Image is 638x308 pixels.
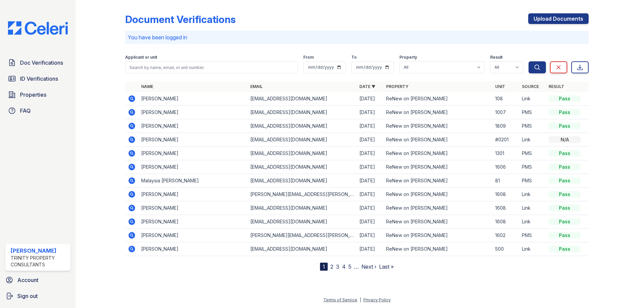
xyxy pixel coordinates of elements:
[17,276,38,284] span: Account
[360,297,361,302] div: |
[11,247,68,255] div: [PERSON_NAME]
[5,56,70,69] a: Doc Verifications
[379,263,394,270] a: Last »
[248,215,357,229] td: [EMAIL_ADDRESS][DOMAIN_NAME]
[138,147,248,160] td: [PERSON_NAME]
[357,92,383,106] td: [DATE]
[138,174,248,188] td: Malaysia [PERSON_NAME]
[493,188,519,201] td: 1608
[125,55,157,60] label: Applicant or unit
[138,119,248,133] td: [PERSON_NAME]
[493,119,519,133] td: 1809
[493,201,519,215] td: 1608
[383,201,493,215] td: ReNew on [PERSON_NAME]
[493,147,519,160] td: 1301
[20,59,63,67] span: Doc Verifications
[320,263,328,271] div: 1
[5,88,70,101] a: Properties
[383,119,493,133] td: ReNew on [PERSON_NAME]
[399,55,417,60] label: Property
[248,160,357,174] td: [EMAIL_ADDRESS][DOMAIN_NAME]
[138,215,248,229] td: [PERSON_NAME]
[357,106,383,119] td: [DATE]
[17,292,38,300] span: Sign out
[493,242,519,256] td: 500
[357,147,383,160] td: [DATE]
[138,160,248,174] td: [PERSON_NAME]
[528,13,589,24] a: Upload Documents
[493,215,519,229] td: 1608
[357,201,383,215] td: [DATE]
[5,72,70,85] a: ID Verifications
[20,91,46,99] span: Properties
[519,106,546,119] td: PMS
[549,164,581,170] div: Pass
[549,136,581,143] div: N/A
[128,33,586,41] p: You have been logged in
[138,242,248,256] td: [PERSON_NAME]
[383,106,493,119] td: ReNew on [PERSON_NAME]
[354,263,359,271] span: …
[519,160,546,174] td: PMS
[519,147,546,160] td: PMS
[519,119,546,133] td: PMS
[348,263,351,270] a: 5
[519,92,546,106] td: Link
[248,106,357,119] td: [EMAIL_ADDRESS][DOMAIN_NAME]
[138,106,248,119] td: [PERSON_NAME]
[357,133,383,147] td: [DATE]
[357,174,383,188] td: [DATE]
[3,289,73,303] a: Sign out
[493,106,519,119] td: 1007
[248,133,357,147] td: [EMAIL_ADDRESS][DOMAIN_NAME]
[549,191,581,198] div: Pass
[549,109,581,116] div: Pass
[250,84,263,89] a: Email
[363,297,391,302] a: Privacy Policy
[383,242,493,256] td: ReNew on [PERSON_NAME]
[383,133,493,147] td: ReNew on [PERSON_NAME]
[519,174,546,188] td: PMS
[549,123,581,129] div: Pass
[3,273,73,287] a: Account
[138,133,248,147] td: [PERSON_NAME]
[383,174,493,188] td: ReNew on [PERSON_NAME]
[359,84,375,89] a: Date ▼
[493,92,519,106] td: 108
[549,246,581,252] div: Pass
[522,84,539,89] a: Source
[138,188,248,201] td: [PERSON_NAME]
[248,92,357,106] td: [EMAIL_ADDRESS][DOMAIN_NAME]
[519,188,546,201] td: Link
[549,205,581,211] div: Pass
[11,255,68,268] div: Trinity Property Consultants
[138,229,248,242] td: [PERSON_NAME]
[303,55,314,60] label: From
[519,242,546,256] td: Link
[493,160,519,174] td: 1606
[248,174,357,188] td: [EMAIL_ADDRESS][DOMAIN_NAME]
[248,229,357,242] td: [PERSON_NAME][EMAIL_ADDRESS][PERSON_NAME][DOMAIN_NAME]
[519,215,546,229] td: Link
[357,188,383,201] td: [DATE]
[138,92,248,106] td: [PERSON_NAME]
[383,160,493,174] td: ReNew on [PERSON_NAME]
[490,55,503,60] label: Result
[336,263,339,270] a: 3
[519,201,546,215] td: Link
[248,201,357,215] td: [EMAIL_ADDRESS][DOMAIN_NAME]
[248,242,357,256] td: [EMAIL_ADDRESS][DOMAIN_NAME]
[323,297,357,302] a: Terms of Service
[549,232,581,239] div: Pass
[519,229,546,242] td: PMS
[383,92,493,106] td: ReNew on [PERSON_NAME]
[493,229,519,242] td: 1602
[141,84,153,89] a: Name
[357,242,383,256] td: [DATE]
[351,55,357,60] label: To
[138,201,248,215] td: [PERSON_NAME]
[361,263,376,270] a: Next ›
[342,263,346,270] a: 4
[383,215,493,229] td: ReNew on [PERSON_NAME]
